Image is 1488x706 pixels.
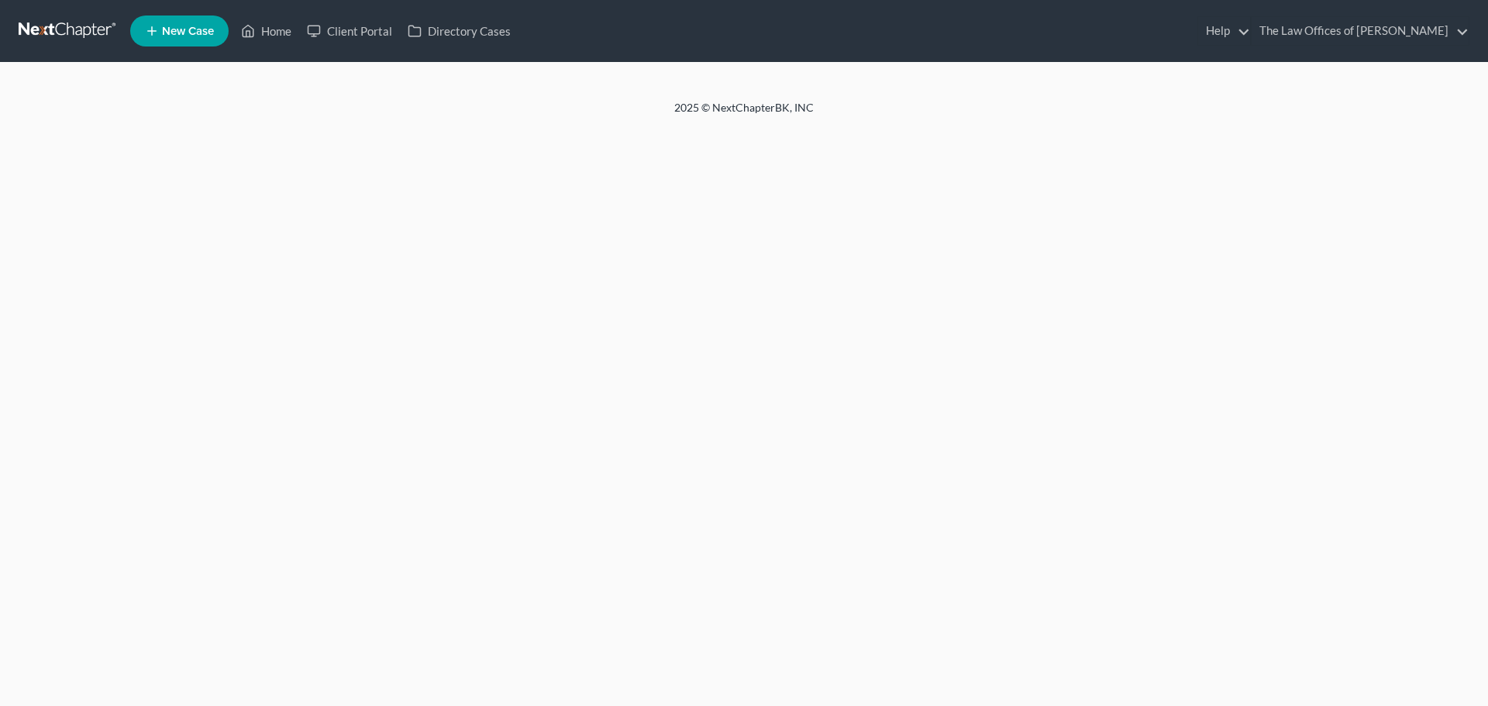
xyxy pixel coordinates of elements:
[400,17,518,45] a: Directory Cases
[233,17,299,45] a: Home
[302,100,1186,128] div: 2025 © NextChapterBK, INC
[1198,17,1250,45] a: Help
[299,17,400,45] a: Client Portal
[130,15,229,46] new-legal-case-button: New Case
[1252,17,1469,45] a: The Law Offices of [PERSON_NAME]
